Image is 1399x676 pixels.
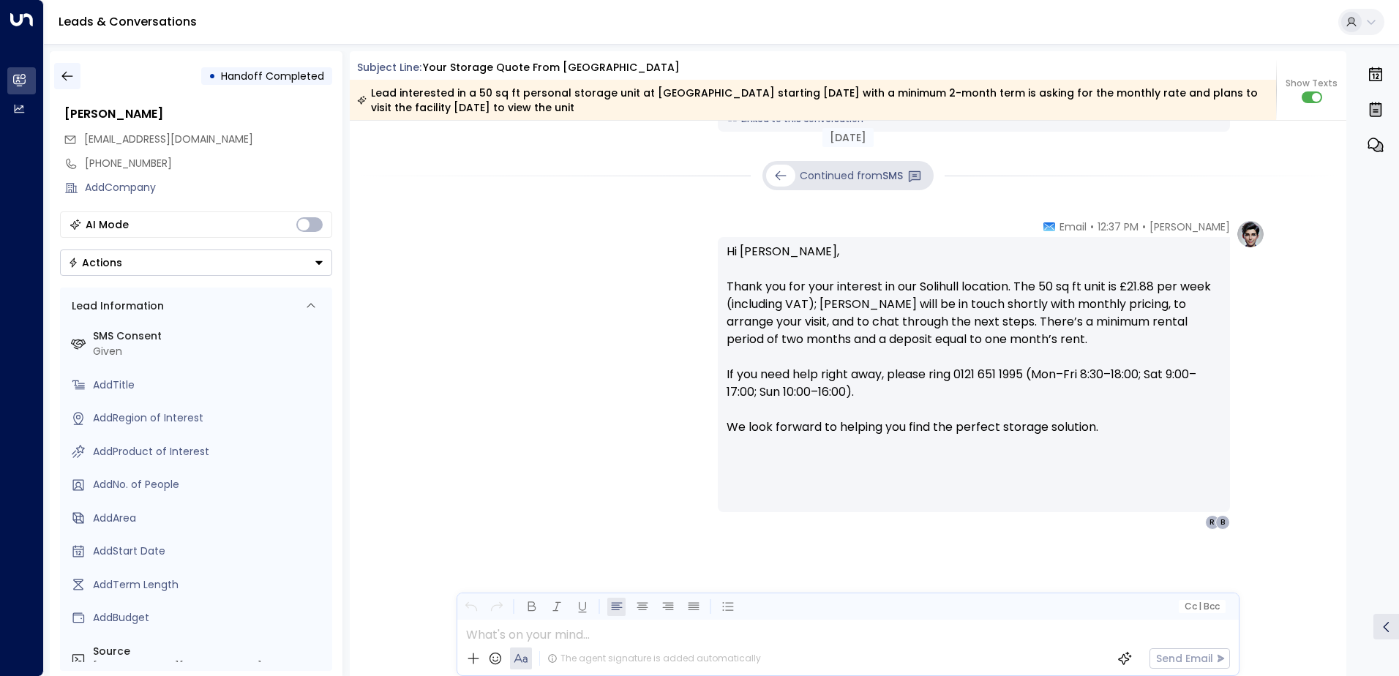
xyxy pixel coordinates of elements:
[59,13,197,30] a: Leads & Conversations
[1286,77,1338,90] span: Show Texts
[84,132,253,147] span: richardwhitehead@ymail.com
[209,63,216,89] div: •
[357,86,1268,115] div: Lead interested in a 50 sq ft personal storage unit at [GEOGRAPHIC_DATA] starting [DATE] with a m...
[1215,515,1230,530] div: B
[93,511,326,526] div: AddArea
[60,249,332,276] button: Actions
[1149,219,1230,234] span: [PERSON_NAME]
[86,217,129,232] div: AI Mode
[1098,219,1139,234] span: 12:37 PM
[93,610,326,626] div: AddBudget
[822,128,874,147] div: [DATE]
[487,598,506,616] button: Redo
[93,477,326,492] div: AddNo. of People
[462,598,480,616] button: Undo
[1184,601,1219,612] span: Cc Bcc
[1090,219,1094,234] span: •
[93,644,326,659] label: Source
[67,298,164,314] div: Lead Information
[1178,600,1225,614] button: Cc|Bcc
[727,243,1221,454] p: Hi [PERSON_NAME], Thank you for your interest in our Solihull location. The 50 sq ft unit is £21....
[64,105,332,123] div: [PERSON_NAME]
[93,410,326,426] div: AddRegion of Interest
[93,577,326,593] div: AddTerm Length
[1236,219,1265,249] img: profile-logo.png
[221,69,324,83] span: Handoff Completed
[93,344,326,359] div: Given
[93,444,326,459] div: AddProduct of Interest
[85,180,332,195] div: AddCompany
[93,328,326,344] label: SMS Consent
[93,544,326,559] div: AddStart Date
[68,256,122,269] div: Actions
[423,60,680,75] div: Your storage quote from [GEOGRAPHIC_DATA]
[85,156,332,171] div: [PHONE_NUMBER]
[1059,219,1087,234] span: Email
[357,60,421,75] span: Subject Line:
[60,249,332,276] div: Button group with a nested menu
[547,652,761,665] div: The agent signature is added automatically
[84,132,253,146] span: [EMAIL_ADDRESS][DOMAIN_NAME]
[93,378,326,393] div: AddTitle
[1205,515,1220,530] div: R
[1199,601,1201,612] span: |
[882,168,903,183] span: SMS
[1142,219,1146,234] span: •
[800,168,903,184] p: Continued from
[93,659,326,675] div: [EMAIL_ADDRESS][DOMAIN_NAME]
